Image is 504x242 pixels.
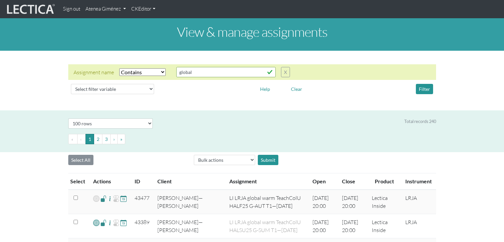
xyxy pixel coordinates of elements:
[257,84,273,94] button: Help
[110,134,118,144] button: Go to next page
[120,195,127,202] span: Update close date
[308,173,338,190] th: Open
[404,118,436,125] div: Total records 240
[308,190,338,214] td: [DATE] 20:00
[153,190,225,214] td: [PERSON_NAME]—[PERSON_NAME]
[131,190,153,214] td: 43477
[102,134,111,144] button: Go to page 3
[68,173,89,190] th: Select
[401,214,436,238] td: LRJA
[100,195,107,202] span: Access List
[225,214,309,238] td: LI LRJA global warm TeachColU HALSU25 G-SUM T1—[DATE]
[113,195,119,203] span: Re-open Assignment
[338,214,367,238] td: [DATE] 20:00
[131,214,153,238] td: 43389
[281,67,290,77] button: X
[338,190,367,214] td: [DATE] 20:00
[368,173,402,190] th: Product
[288,84,305,94] button: Clear
[60,3,83,16] a: Sign out
[94,134,102,144] button: Go to page 2
[68,134,436,144] ul: Pagination
[401,173,436,190] th: Instrument
[258,155,278,165] div: Submit
[83,3,129,16] a: Atenea Giménez
[153,214,225,238] td: [PERSON_NAME]—[PERSON_NAME]
[225,173,309,190] th: Assignment
[308,214,338,238] td: [DATE] 20:00
[117,134,125,144] button: Go to last page
[74,68,114,76] div: Assignment name
[107,219,113,227] span: Assignment Details
[153,173,225,190] th: Client
[368,190,402,214] td: Lectica Inside
[85,134,94,144] button: Go to page 1
[338,173,367,190] th: Close
[368,214,402,238] td: Lectica Inside
[93,219,99,226] span: Add VCoLs
[100,219,107,226] span: Access List
[68,155,93,165] button: Select All
[416,84,433,94] button: Filter
[129,3,158,16] a: CKEditor
[107,195,113,203] span: Assignment Details
[113,219,119,227] span: Re-open Assignment
[225,190,309,214] td: LI LRJA global warm TeachColU HALF25 G-AUT T1—[DATE]
[89,173,131,190] th: Actions
[93,195,99,203] span: Add VCoLs
[5,3,55,16] img: lecticalive
[401,190,436,214] td: LRJA
[257,85,273,91] a: Help
[131,173,153,190] th: ID
[120,219,127,226] span: Update close date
